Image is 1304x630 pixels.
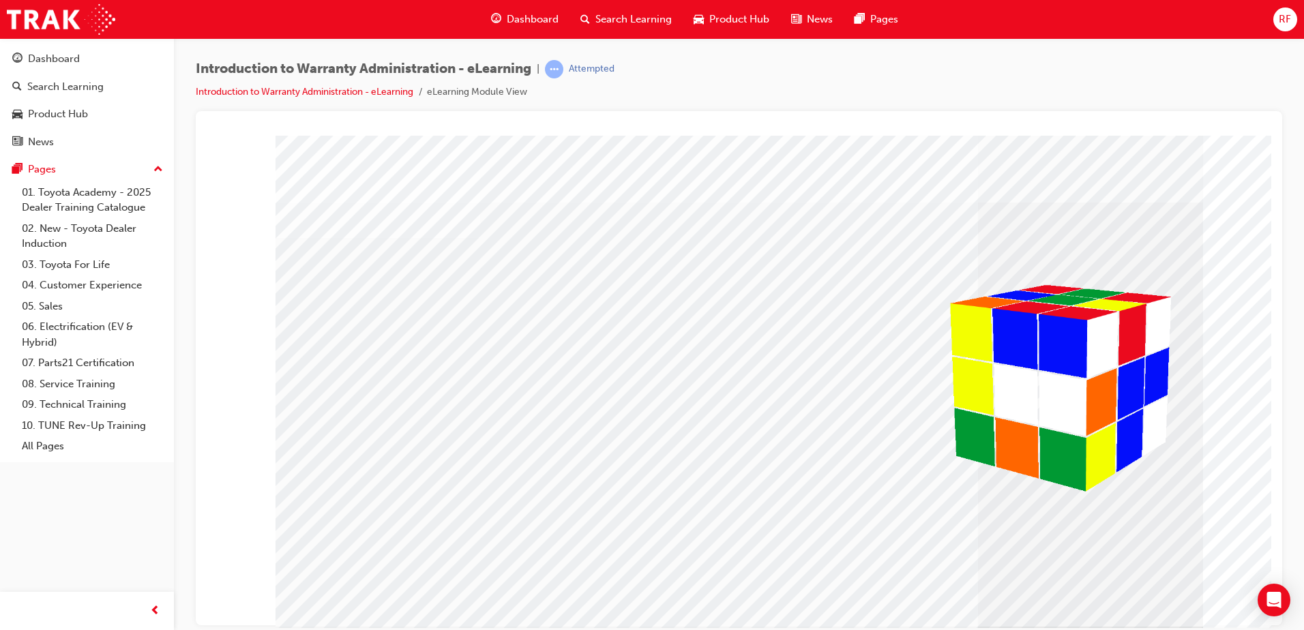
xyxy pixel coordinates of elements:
div: Attempted [569,63,614,76]
button: Pages [5,157,168,182]
a: Product Hub [5,102,168,127]
span: learningRecordVerb_ATTEMPT-icon [545,60,563,78]
a: news-iconNews [780,5,844,33]
a: pages-iconPages [844,5,909,33]
a: 01. Toyota Academy - 2025 Dealer Training Catalogue [16,182,168,218]
a: All Pages [16,436,168,457]
div: Dashboard [28,51,80,67]
a: 03. Toyota For Life [16,254,168,275]
span: news-icon [791,11,801,28]
span: Dashboard [507,12,559,27]
span: Search Learning [595,12,672,27]
a: 10. TUNE Rev-Up Training [16,415,168,436]
span: pages-icon [12,164,23,176]
span: pages-icon [855,11,865,28]
span: news-icon [12,136,23,149]
a: guage-iconDashboard [480,5,569,33]
img: Trak [7,4,115,35]
a: car-iconProduct Hub [683,5,780,33]
a: Introduction to Warranty Administration - eLearning [196,86,413,97]
a: News [5,130,168,155]
span: prev-icon [150,603,160,620]
span: search-icon [580,11,590,28]
span: guage-icon [12,53,23,65]
a: Dashboard [5,46,168,72]
span: guage-icon [491,11,501,28]
span: News [807,12,833,27]
a: 08. Service Training [16,374,168,395]
span: Pages [870,12,898,27]
div: Product Hub [28,106,88,122]
button: RF [1273,7,1297,31]
a: 06. Electrification (EV & Hybrid) [16,316,168,352]
div: Pages [28,162,56,177]
a: 02. New - Toyota Dealer Induction [16,218,168,254]
span: up-icon [153,161,163,179]
a: search-iconSearch Learning [569,5,683,33]
div: News [28,134,54,150]
span: Introduction to Warranty Administration - eLearning [196,61,531,77]
a: Search Learning [5,74,168,100]
span: car-icon [694,11,704,28]
a: 05. Sales [16,296,168,317]
span: car-icon [12,108,23,121]
span: | [537,61,539,77]
a: 09. Technical Training [16,394,168,415]
span: Product Hub [709,12,769,27]
span: RF [1279,12,1291,27]
span: search-icon [12,81,22,93]
div: Search Learning [27,79,104,95]
a: 07. Parts21 Certification [16,352,168,374]
button: DashboardSearch LearningProduct HubNews [5,44,168,157]
li: eLearning Module View [427,85,527,100]
div: Open Intercom Messenger [1258,584,1290,616]
a: 04. Customer Experience [16,275,168,296]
